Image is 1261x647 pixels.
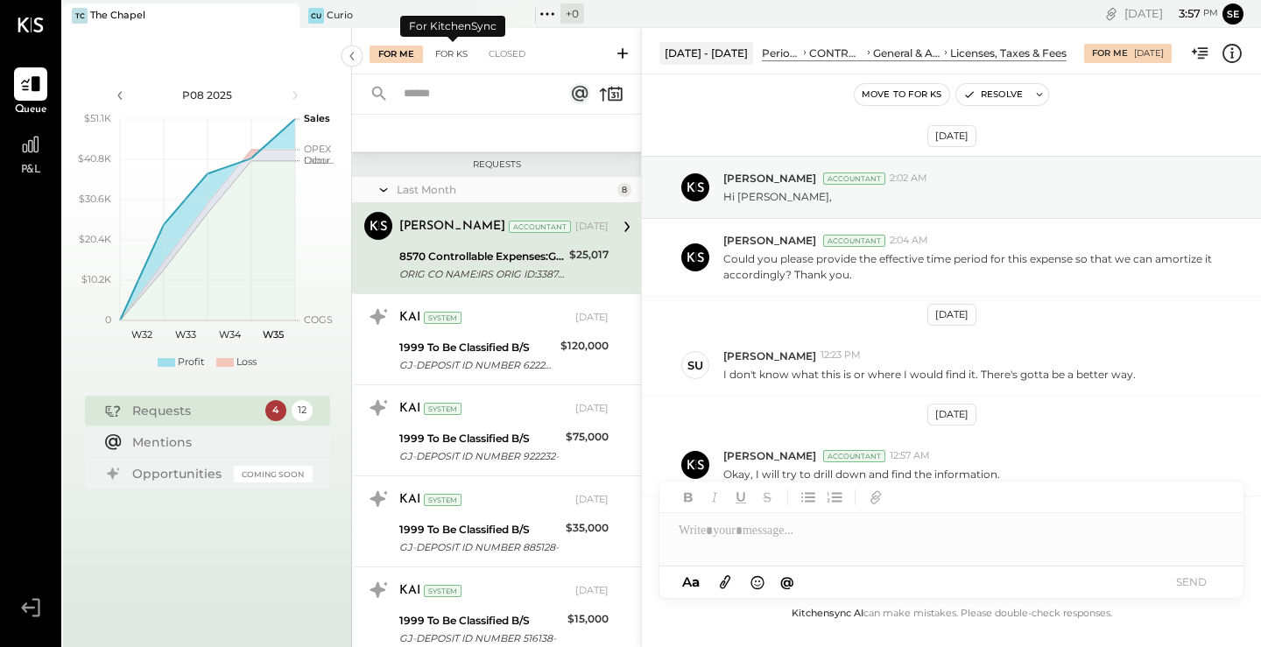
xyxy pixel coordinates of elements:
[308,8,324,24] div: Cu
[956,84,1030,105] button: Resolve
[723,467,1000,482] p: Okay, I will try to drill down and find the information.
[723,348,816,363] span: [PERSON_NAME]
[178,355,204,369] div: Profit
[131,328,152,341] text: W32
[399,582,420,600] div: KAI
[1124,5,1218,22] div: [DATE]
[823,172,885,185] div: Accountant
[775,571,800,593] button: @
[399,400,420,418] div: KAI
[677,486,700,509] button: Bold
[855,84,949,105] button: Move to for ks
[1134,47,1164,60] div: [DATE]
[78,152,111,165] text: $40.8K
[399,339,555,356] div: 1999 To Be Classified B/S
[723,448,816,463] span: [PERSON_NAME]
[399,612,562,629] div: 1999 To Be Classified B/S
[823,450,885,462] div: Accountant
[399,265,564,283] div: ORIG CO NAME:IRS ORIG ID:3387702000 DESC DATE:031425 CO ENTRY DESCR:USATAXPYMTSEC:CCD TRACE#:0610...
[890,449,930,463] span: 12:57 AM
[575,402,609,416] div: [DATE]
[575,584,609,598] div: [DATE]
[304,112,330,124] text: Sales
[575,493,609,507] div: [DATE]
[399,356,555,374] div: GJ-DEPOSIT ID NUMBER 622249-
[659,42,753,64] div: [DATE] - [DATE]
[780,573,794,590] span: @
[1203,7,1218,19] span: pm
[304,143,332,155] text: OPEX
[560,337,609,355] div: $120,000
[567,610,609,628] div: $15,000
[424,312,461,324] div: System
[399,218,505,236] div: [PERSON_NAME]
[1222,4,1243,25] button: se
[480,46,534,63] div: Closed
[927,125,976,147] div: [DATE]
[21,163,41,179] span: P&L
[424,585,461,597] div: System
[1166,5,1201,22] span: 3 : 57
[81,273,111,285] text: $10.2K
[890,172,927,186] span: 2:02 AM
[762,46,800,60] div: Period P&L
[132,402,257,419] div: Requests
[399,491,420,509] div: KAI
[723,233,816,248] span: [PERSON_NAME]
[1092,47,1128,60] div: For Me
[15,102,47,118] span: Queue
[560,4,584,24] div: + 0
[400,16,505,37] div: For KitchenSync
[132,433,304,451] div: Mentions
[133,88,282,102] div: P08 2025
[864,486,887,509] button: Add URL
[1,67,60,118] a: Queue
[304,313,333,326] text: COGS
[575,311,609,325] div: [DATE]
[723,367,1136,382] p: I don't know what this is or where I would find it. There's gotta be a better way.
[370,46,423,63] div: For Me
[509,221,571,233] div: Accountant
[424,494,461,506] div: System
[218,328,241,341] text: W34
[823,486,846,509] button: Ordered List
[424,403,461,415] div: System
[263,328,284,341] text: W35
[950,46,1067,60] div: Licenses, Taxes & Fees
[90,9,145,23] div: The Chapel
[265,400,286,421] div: 4
[399,309,420,327] div: KAI
[566,428,609,446] div: $75,000
[873,46,941,60] div: General & Administrative Expenses
[361,158,632,171] div: Requests
[821,348,861,362] span: 12:23 PM
[399,447,560,465] div: GJ-DEPOSIT ID NUMBER 922232-
[927,404,976,425] div: [DATE]
[1,128,60,179] a: P&L
[399,430,560,447] div: 1999 To Be Classified B/S
[399,629,562,647] div: GJ-DEPOSIT ID NUMBER 516138-
[756,486,778,509] button: Strikethrough
[890,234,928,248] span: 2:04 AM
[723,171,816,186] span: [PERSON_NAME]
[677,573,705,592] button: Aa
[617,183,631,197] div: 8
[575,220,609,234] div: [DATE]
[723,251,1221,281] p: Could you please provide the effective time period for this expense so that we can amortize it ac...
[687,357,703,374] div: su
[79,193,111,205] text: $30.6K
[175,328,196,341] text: W33
[703,486,726,509] button: Italic
[304,154,334,166] text: Occu...
[84,112,111,124] text: $51.1K
[823,235,885,247] div: Accountant
[927,304,976,326] div: [DATE]
[1102,4,1120,23] div: copy link
[809,46,864,60] div: CONTROLLABLE EXPENSES
[399,248,564,265] div: 8570 Controllable Expenses:General & Administrative Expenses:Licenses, Taxes & Fees
[132,465,225,482] div: Opportunities
[397,182,613,197] div: Last Month
[292,400,313,421] div: 12
[79,233,111,245] text: $20.4K
[797,486,820,509] button: Unordered List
